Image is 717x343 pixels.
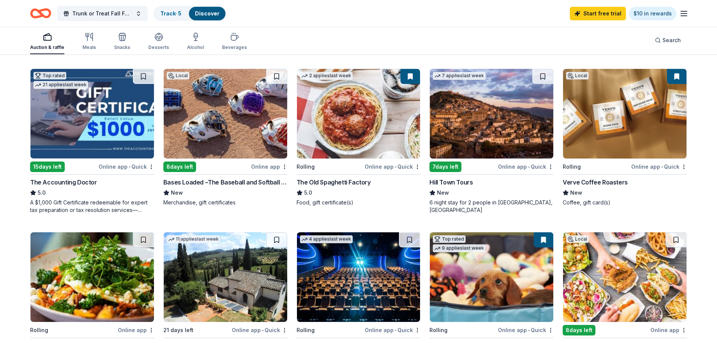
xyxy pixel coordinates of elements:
[365,325,420,335] div: Online app Quick
[563,199,687,206] div: Coffee, gift card(s)
[30,326,48,335] div: Rolling
[164,232,287,322] img: Image for Villa Sogni D’Oro
[30,178,97,187] div: The Accounting Doctor
[429,178,473,187] div: Hill Town Tours
[629,7,676,20] a: $10 in rewards
[528,327,530,333] span: •
[33,81,88,89] div: 21 applies last week
[433,235,466,243] div: Top rated
[433,72,486,80] div: 7 applies last week
[187,29,204,54] button: Alcohol
[30,162,65,172] div: 15 days left
[148,44,169,50] div: Desserts
[167,72,189,79] div: Local
[528,164,530,170] span: •
[114,44,130,50] div: Snacks
[631,162,687,171] div: Online app Quick
[163,178,288,187] div: Bases Loaded –The Baseball and Softball Superstore
[30,29,64,54] button: Auction & raffle
[297,178,371,187] div: The Old Spaghetti Factory
[498,325,554,335] div: Online app Quick
[570,188,582,197] span: New
[171,188,183,197] span: New
[570,7,626,20] a: Start free trial
[563,69,687,206] a: Image for Verve Coffee RoastersLocalRollingOnline app•QuickVerve Coffee RoastersNewCoffee, gift c...
[30,5,51,22] a: Home
[297,69,421,206] a: Image for The Old Spaghetti Factory2 applieslast weekRollingOnline app•QuickThe Old Spaghetti Fac...
[232,325,288,335] div: Online app Quick
[129,164,130,170] span: •
[222,44,247,50] div: Beverages
[163,326,193,335] div: 21 days left
[163,69,288,206] a: Image for Bases Loaded –The Baseball and Softball SuperstoreLocal8days leftOnline appBases Loaded...
[304,188,312,197] span: 5.0
[297,326,315,335] div: Rolling
[30,232,154,322] img: Image for First Watch
[300,235,353,243] div: 4 applies last week
[563,178,628,187] div: Verve Coffee Roasters
[195,10,219,17] a: Discover
[300,72,353,80] div: 2 applies last week
[38,188,46,197] span: 5.0
[429,199,554,214] div: 6 night stay for 2 people in [GEOGRAPHIC_DATA], [GEOGRAPHIC_DATA]
[114,29,130,54] button: Snacks
[297,162,315,171] div: Rolling
[563,232,687,322] img: Image for Starbird Chicken
[430,232,553,322] img: Image for BarkBox
[563,325,595,335] div: 8 days left
[154,6,226,21] button: Track· 5Discover
[297,199,421,206] div: Food, gift certificate(s)
[649,33,687,48] button: Search
[365,162,420,171] div: Online app Quick
[297,232,420,322] img: Image for Cinépolis
[167,235,220,243] div: 11 applies last week
[395,164,396,170] span: •
[430,69,553,159] img: Image for Hill Town Tours
[57,6,148,21] button: Trunk or Treat Fall Festival
[30,199,154,214] div: A $1,000 Gift Certificate redeemable for expert tax preparation or tax resolution services—recipi...
[395,327,396,333] span: •
[429,69,554,214] a: Image for Hill Town Tours 7 applieslast week7days leftOnline app•QuickHill Town ToursNew6 night s...
[164,69,287,159] img: Image for Bases Loaded –The Baseball and Softball Superstore
[30,69,154,159] img: Image for The Accounting Doctor
[33,72,66,79] div: Top rated
[433,244,486,252] div: 9 applies last week
[429,162,461,172] div: 7 days left
[160,10,181,17] a: Track· 5
[222,29,247,54] button: Beverages
[163,162,196,172] div: 8 days left
[72,9,132,18] span: Trunk or Treat Fall Festival
[187,44,204,50] div: Alcohol
[82,29,96,54] button: Meals
[82,44,96,50] div: Meals
[30,44,64,50] div: Auction & raffle
[297,69,420,159] img: Image for The Old Spaghetti Factory
[118,325,154,335] div: Online app
[437,188,449,197] span: New
[566,72,589,79] div: Local
[563,69,687,159] img: Image for Verve Coffee Roasters
[148,29,169,54] button: Desserts
[429,326,448,335] div: Rolling
[498,162,554,171] div: Online app Quick
[650,325,687,335] div: Online app
[99,162,154,171] div: Online app Quick
[563,162,581,171] div: Rolling
[30,69,154,214] a: Image for The Accounting DoctorTop rated21 applieslast week15days leftOnline app•QuickThe Account...
[251,162,288,171] div: Online app
[566,235,589,243] div: Local
[262,327,263,333] span: •
[163,199,288,206] div: Merchandise, gift certificates
[661,164,663,170] span: •
[662,36,681,45] span: Search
